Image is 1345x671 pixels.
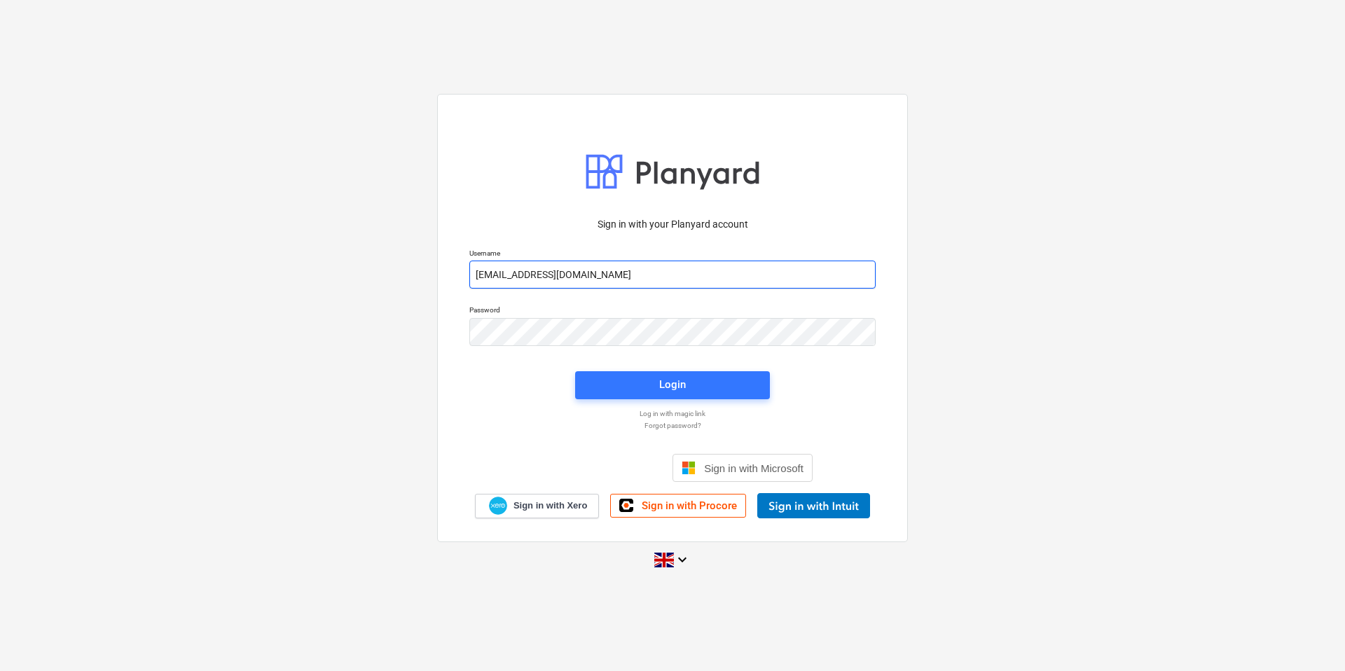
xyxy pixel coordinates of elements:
[469,249,876,261] p: Username
[525,452,668,483] iframe: Sign in with Google Button
[462,409,883,418] a: Log in with magic link
[489,497,507,516] img: Xero logo
[475,494,600,518] a: Sign in with Xero
[682,461,696,475] img: Microsoft logo
[704,462,803,474] span: Sign in with Microsoft
[513,499,587,512] span: Sign in with Xero
[469,261,876,289] input: Username
[462,421,883,430] a: Forgot password?
[610,494,746,518] a: Sign in with Procore
[674,551,691,568] i: keyboard_arrow_down
[642,499,737,512] span: Sign in with Procore
[469,305,876,317] p: Password
[575,371,770,399] button: Login
[659,375,686,394] div: Login
[1275,604,1345,671] iframe: Chat Widget
[469,217,876,232] p: Sign in with your Planyard account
